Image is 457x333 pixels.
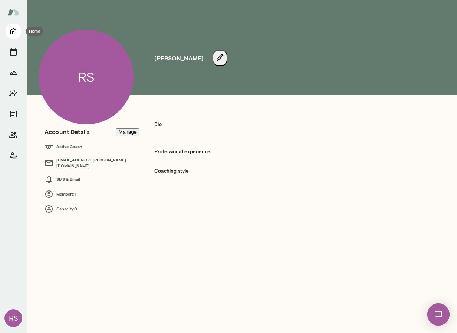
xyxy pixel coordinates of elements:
[154,167,404,175] h5: Coaching style
[6,24,21,39] button: Home
[6,65,21,80] button: Growth Plan
[6,86,21,101] button: Insights
[45,204,139,213] h6: Capacity: 0
[45,157,139,169] h6: [EMAIL_ADDRESS][PERSON_NAME][DOMAIN_NAME]
[39,30,134,124] div: RS
[26,27,43,36] div: Home
[6,107,21,121] button: Documents
[4,309,22,327] div: RS
[116,128,139,136] button: Manage
[154,121,404,128] h5: Bio
[6,148,21,163] button: Client app
[154,148,404,156] h5: Professional experience
[45,127,90,136] h6: Account Details
[45,190,139,199] h6: Members: 1
[6,44,21,59] button: Sessions
[7,5,19,19] img: Mento
[45,142,139,151] h6: Active Coach
[45,175,139,184] h6: SMS & Email
[6,127,21,142] button: Members
[154,54,204,63] h4: [PERSON_NAME]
